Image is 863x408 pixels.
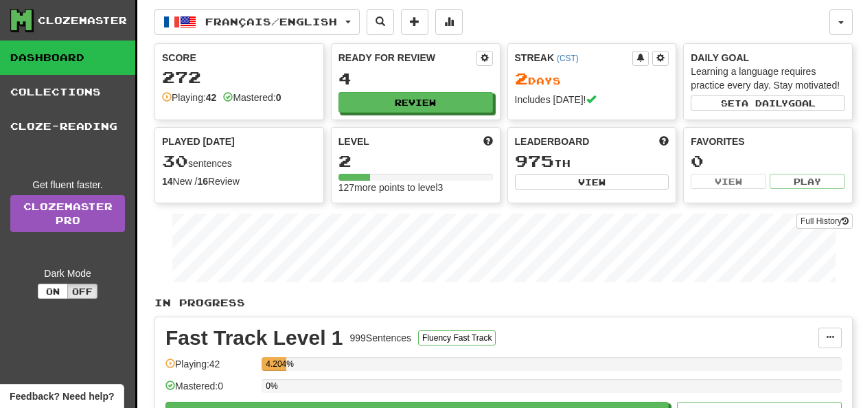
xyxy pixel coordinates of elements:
strong: 14 [162,176,173,187]
span: a daily [741,98,788,108]
div: 999 Sentences [350,331,412,345]
div: Ready for Review [338,51,476,65]
div: Clozemaster [38,14,127,27]
div: Mastered: [223,91,281,104]
div: th [515,152,669,170]
strong: 42 [206,92,217,103]
div: Get fluent faster. [10,178,125,192]
div: 4 [338,70,493,87]
div: Fast Track Level 1 [165,328,343,348]
button: Fluency Fast Track [418,330,496,345]
span: 975 [515,151,554,170]
button: Review [338,92,493,113]
span: 2 [515,69,528,88]
div: 2 [338,152,493,170]
button: Play [770,174,845,189]
span: 30 [162,151,188,170]
button: Search sentences [367,9,394,35]
div: Daily Goal [691,51,845,65]
button: Français/English [154,9,360,35]
span: Français / English [205,16,337,27]
strong: 16 [197,176,208,187]
button: Full History [796,214,853,229]
span: Score more points to level up [483,135,493,148]
span: This week in points, UTC [659,135,669,148]
div: Playing: 42 [165,357,255,380]
div: Playing: [162,91,216,104]
div: Dark Mode [10,267,125,280]
div: New / Review [162,174,317,188]
button: View [515,174,669,190]
div: Includes [DATE]! [515,93,669,106]
div: Mastered: 0 [165,379,255,402]
div: Score [162,51,317,65]
strong: 0 [276,92,281,103]
span: Played [DATE] [162,135,235,148]
button: Seta dailygoal [691,95,845,111]
a: ClozemasterPro [10,195,125,232]
span: Open feedback widget [10,389,114,403]
span: Leaderboard [515,135,590,148]
div: 127 more points to level 3 [338,181,493,194]
div: Day s [515,70,669,88]
p: In Progress [154,296,853,310]
a: (CST) [557,54,579,63]
div: Streak [515,51,633,65]
div: sentences [162,152,317,170]
div: 4.204% [266,357,286,371]
div: 272 [162,69,317,86]
div: Favorites [691,135,845,148]
button: View [691,174,766,189]
button: On [38,284,68,299]
button: Add sentence to collection [401,9,428,35]
button: Off [67,284,97,299]
div: Learning a language requires practice every day. Stay motivated! [691,65,845,92]
button: More stats [435,9,463,35]
span: Level [338,135,369,148]
div: 0 [691,152,845,170]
